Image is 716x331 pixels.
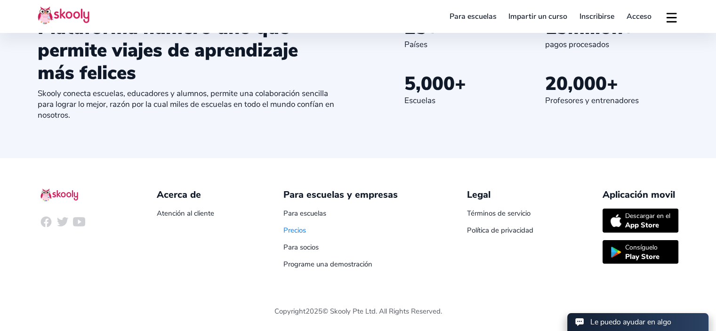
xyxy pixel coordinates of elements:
[73,216,85,228] ion-icon: logo youtube
[404,71,455,97] span: 5,000
[157,209,214,218] a: Atención al cliente
[283,259,372,269] a: Programe una demostración
[306,307,322,316] span: 2025
[502,9,573,24] a: Impartir un curso
[603,240,678,264] a: ConsígueloPlay Store
[404,95,538,106] div: Escuelas
[283,209,326,218] a: Para escuelas
[283,242,319,252] a: Para socios
[611,214,621,227] img: icon-apple
[38,269,678,331] div: Copyright © Skooly Pte Ltd. All Rights Reserved.
[404,39,538,50] div: Países
[611,247,621,258] img: icon-playstore
[283,188,398,201] div: Para escuelas y empresas
[620,9,658,24] a: Acceso
[545,71,607,97] span: 20,000
[56,216,69,228] ion-icon: logo twitter
[603,209,678,233] a: Descargar en elApp Store
[545,73,678,95] div: +
[625,220,670,230] div: App Store
[40,216,52,228] ion-icon: logo facebook
[40,188,78,202] img: Skooly
[625,252,660,261] div: Play Store
[625,243,660,252] div: Consíguelo
[467,209,531,218] a: Términos de servicio
[38,88,337,121] div: Skooly conecta escuelas, educadores y alumnos, permite una colaboración sencilla para lograr lo m...
[467,188,533,201] div: Legal
[467,226,533,235] a: Política de privacidad
[404,73,538,95] div: +
[283,226,306,235] a: Precios
[157,188,214,201] div: Acerca de
[545,16,678,39] div: millón+
[443,9,503,24] a: Para escuelas
[573,9,620,24] a: Inscribirse
[71,216,87,231] a: logo youtube
[38,16,337,84] div: Plataforma número uno que permite viajes de aprendizaje más felices
[665,9,678,24] button: menu outline
[545,95,678,106] div: Profesores y entrenadores
[603,188,678,201] div: Aplicación movil
[545,39,678,50] div: pagos procesados
[625,211,670,220] div: Descargar en el
[54,216,71,231] a: logo twitter
[38,216,54,231] a: logo facebook
[38,6,89,24] img: Skooly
